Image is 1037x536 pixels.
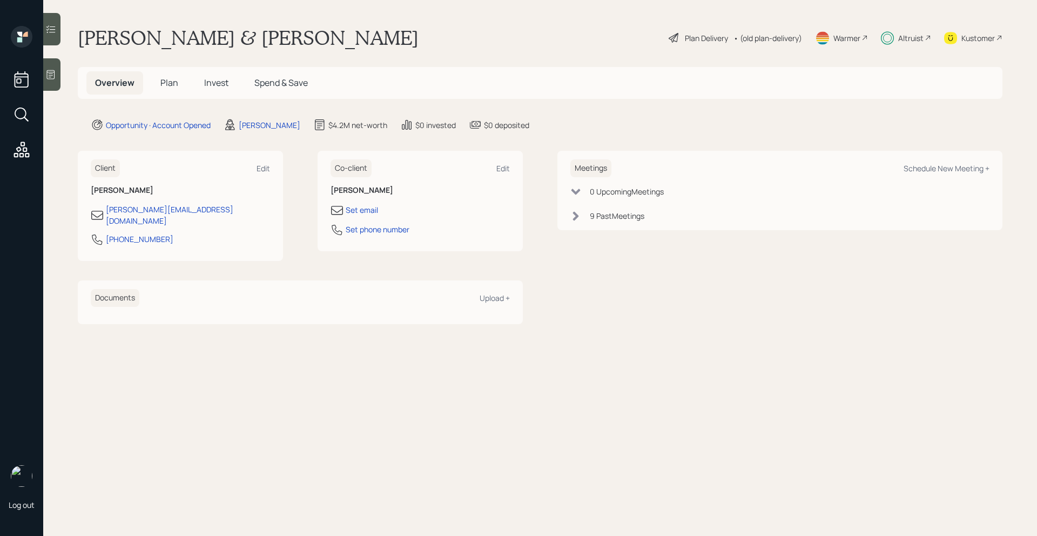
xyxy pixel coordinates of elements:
div: [PERSON_NAME][EMAIL_ADDRESS][DOMAIN_NAME] [106,204,270,226]
span: Invest [204,77,228,89]
h6: Meetings [570,159,611,177]
div: Kustomer [961,32,995,44]
div: Log out [9,500,35,510]
h6: Client [91,159,120,177]
div: Edit [496,163,510,173]
div: $0 deposited [484,119,529,131]
div: [PHONE_NUMBER] [106,233,173,245]
div: $4.2M net-worth [328,119,387,131]
img: michael-russo-headshot.png [11,465,32,487]
div: Altruist [898,32,924,44]
span: Spend & Save [254,77,308,89]
div: 9 Past Meeting s [590,210,644,222]
div: Set email [346,204,378,216]
div: Set phone number [346,224,409,235]
h6: [PERSON_NAME] [331,186,510,195]
div: Opportunity · Account Opened [106,119,211,131]
div: Upload + [480,293,510,303]
h1: [PERSON_NAME] & [PERSON_NAME] [78,26,419,50]
div: Edit [257,163,270,173]
h6: [PERSON_NAME] [91,186,270,195]
div: $0 invested [415,119,456,131]
div: Plan Delivery [685,32,728,44]
div: • (old plan-delivery) [733,32,802,44]
span: Plan [160,77,178,89]
h6: Documents [91,289,139,307]
span: Overview [95,77,134,89]
div: [PERSON_NAME] [239,119,300,131]
div: Warmer [833,32,860,44]
h6: Co-client [331,159,372,177]
div: 0 Upcoming Meeting s [590,186,664,197]
div: Schedule New Meeting + [904,163,989,173]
